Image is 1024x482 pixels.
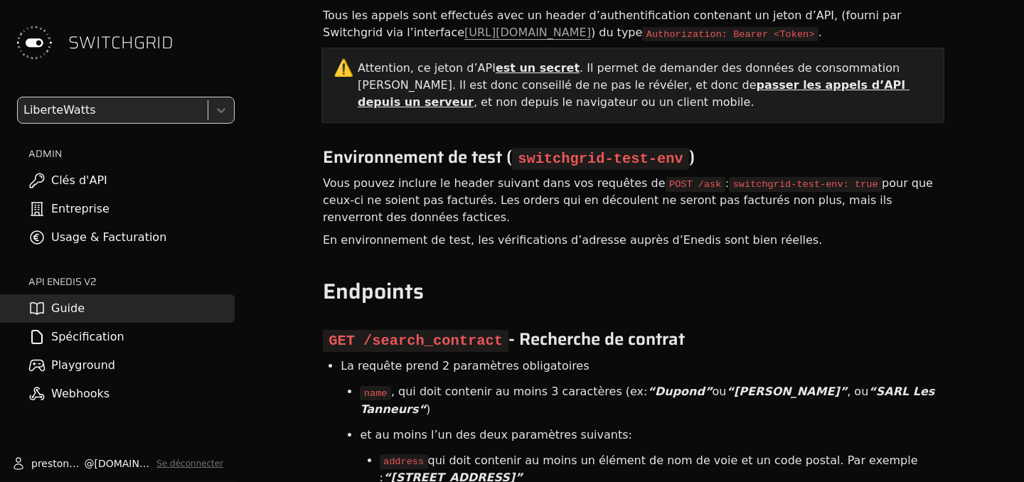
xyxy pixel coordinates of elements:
[341,353,944,379] li: La requête prend 2 paramètres obligatoires
[726,385,847,398] b: “[PERSON_NAME]”
[360,422,944,448] li: et au moins l’un des deux paramètres suivants:
[156,458,223,469] button: Se déconnecter
[358,60,932,111] div: Attention, ce jeton d’API . Il permet de demander des données de consommation [PERSON_NAME]. Il e...
[666,177,725,191] code: POST /ask
[642,27,818,41] code: Authorization: Bearer <Token>
[380,454,428,468] code: address
[512,148,689,170] code: switchgrid-test-env
[496,61,580,75] span: est un secret
[360,385,939,415] b: “SARL Les Tanneurs“
[321,230,944,251] div: En environnement de test, les vérifications d’adresse auprès d’Enedis sont bien réelles.
[647,385,712,398] b: “Dupond”
[323,144,695,171] span: Environnement de test ( )
[323,330,508,352] code: GET /search_contract
[321,173,944,228] div: Vous pouvez inclure le header suivant dans vos requêtes de : pour que ceux-ci ne soient pas factu...
[360,379,944,422] li: , qui doit contenir au moins 3 caractères (ex: ou , ou )
[729,177,882,191] code: switchgrid-test-env: true
[321,5,944,43] div: Tous les appels sont effectués avec un header d’authentification contenant un jeton d’API, (fourn...
[28,274,235,289] h2: API ENEDIS v2
[11,20,57,65] img: Switchgrid Logo
[334,58,354,77] span: ⚠️
[31,456,84,471] span: prestone.ngayo
[94,456,151,471] span: [DOMAIN_NAME]
[28,146,235,161] h2: ADMIN
[358,78,910,109] span: passer les appels d’API depuis un serveur
[68,31,174,54] span: SWITCHGRID
[323,274,424,308] span: Endpoints
[360,386,391,400] code: name
[84,456,94,471] span: @
[464,26,591,40] a: [URL][DOMAIN_NAME]
[323,326,685,353] span: - Recherche de contrat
